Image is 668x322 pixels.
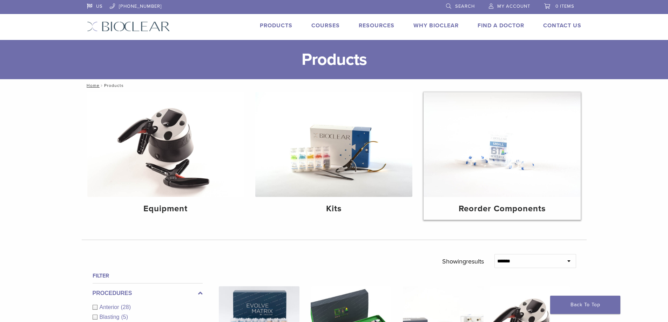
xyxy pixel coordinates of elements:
[497,4,530,9] span: My Account
[478,22,524,29] a: Find A Doctor
[87,92,244,220] a: Equipment
[82,79,587,92] nav: Products
[550,296,620,314] a: Back To Top
[260,22,292,29] a: Products
[100,304,121,310] span: Anterior
[429,203,575,215] h4: Reorder Components
[359,22,394,29] a: Resources
[261,203,407,215] h4: Kits
[413,22,459,29] a: Why Bioclear
[87,21,170,32] img: Bioclear
[255,92,412,197] img: Kits
[255,92,412,220] a: Kits
[93,203,239,215] h4: Equipment
[424,92,581,197] img: Reorder Components
[121,314,128,320] span: (5)
[87,92,244,197] img: Equipment
[121,304,131,310] span: (28)
[424,92,581,220] a: Reorder Components
[311,22,340,29] a: Courses
[100,314,121,320] span: Blasting
[442,254,484,269] p: Showing results
[100,84,104,87] span: /
[85,83,100,88] a: Home
[543,22,581,29] a: Contact Us
[455,4,475,9] span: Search
[555,4,574,9] span: 0 items
[93,272,203,280] h4: Filter
[93,289,203,297] label: Procedures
